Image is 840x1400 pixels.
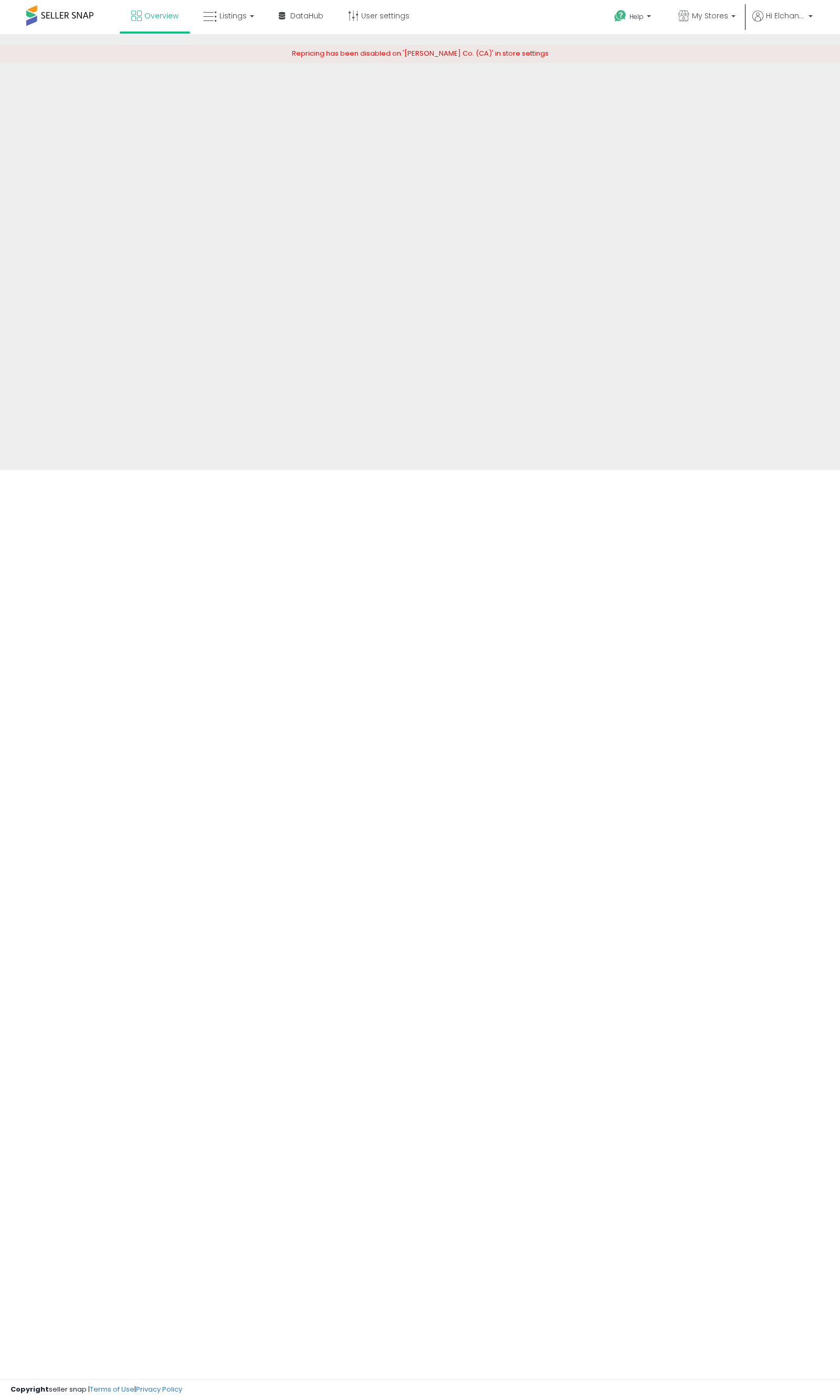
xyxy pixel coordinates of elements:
[606,2,661,34] a: Help
[614,9,627,23] i: Get Help
[692,11,728,21] span: My Stores
[629,12,644,21] span: Help
[290,11,323,21] span: DataHub
[766,11,805,21] span: Hi Elchanan
[292,48,549,58] span: Repricing has been disabled on '[PERSON_NAME] Co. (CA)' in store settings
[144,11,178,21] span: Overview
[752,11,813,34] a: Hi Elchanan
[219,11,247,21] span: Listings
